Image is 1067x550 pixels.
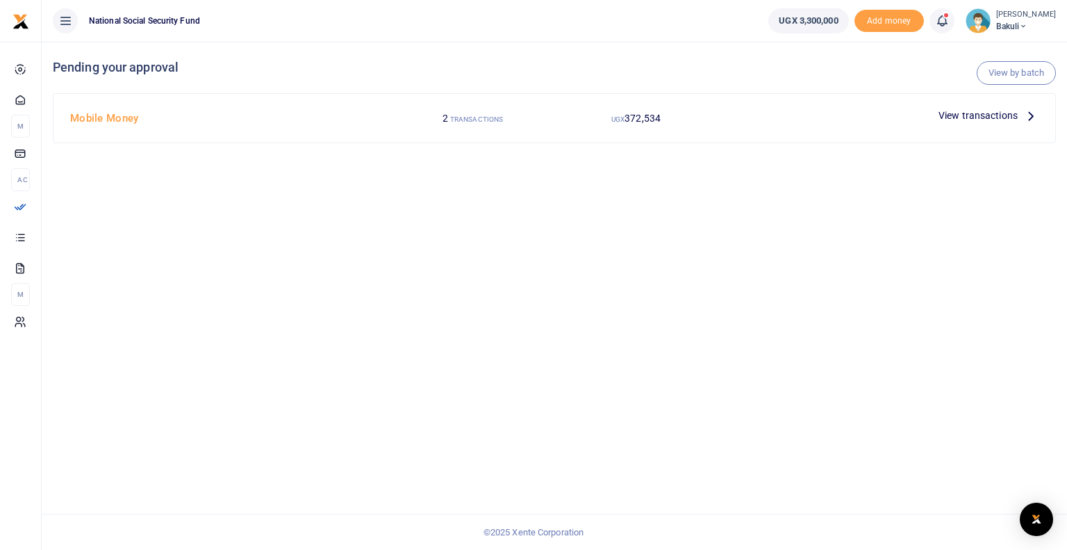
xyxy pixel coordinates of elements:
[996,20,1056,33] span: Bakuli
[996,9,1056,21] small: [PERSON_NAME]
[854,10,924,33] li: Toup your wallet
[966,8,991,33] img: profile-user
[854,15,924,25] a: Add money
[11,168,30,191] li: Ac
[450,115,503,123] small: TRANSACTIONS
[11,283,30,306] li: M
[83,15,206,27] span: National Social Security Fund
[938,108,1018,123] span: View transactions
[779,14,838,28] span: UGX 3,300,000
[11,115,30,138] li: M
[763,8,854,33] li: Wallet ballance
[611,115,625,123] small: UGX
[768,8,848,33] a: UGX 3,300,000
[966,8,1056,33] a: profile-user [PERSON_NAME] Bakuli
[13,13,29,30] img: logo-small
[53,60,1056,75] h4: Pending your approval
[1020,503,1053,536] div: Open Intercom Messenger
[442,113,448,124] span: 2
[625,113,661,124] span: 372,534
[977,61,1056,85] a: View by batch
[854,10,924,33] span: Add money
[13,15,29,26] a: logo-small logo-large logo-large
[70,111,386,126] h4: Mobile Money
